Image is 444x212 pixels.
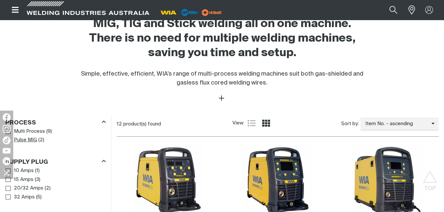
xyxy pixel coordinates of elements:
[14,136,37,144] span: Pulse MIG
[36,194,42,201] span: ( 5 )
[6,184,43,193] a: 20/32 Amps
[360,120,431,128] span: Item No. - ascending
[248,119,256,127] a: List view
[81,71,363,86] span: Simple, effective, efficient, WIA’s range of multi-process welding machines suit both gas-shielde...
[232,120,244,127] span: View:
[46,128,52,135] span: ( 9 )
[14,176,33,184] span: 15 Amps
[200,10,224,15] a: miller
[14,194,35,201] span: 32 Amps
[200,8,224,18] img: miller
[117,121,232,127] div: 12
[5,157,106,166] div: Supply Plug
[117,116,439,132] section: Product list controls
[374,3,405,18] input: Product name or item number...
[5,118,106,127] div: Process
[3,148,11,154] img: YouTube
[6,166,105,201] ul: Supply Plug
[341,120,359,128] span: Sort by:
[5,119,36,127] h3: Process
[5,159,48,166] h3: Supply Plug
[3,157,11,165] img: LinkedIn
[1,167,12,178] img: hide socials
[3,136,11,144] img: TikTok
[35,176,40,184] span: ( 3 )
[6,166,34,175] a: 10 Amps
[6,193,35,202] a: 32 Amps
[6,175,33,184] a: 15 Amps
[14,185,43,192] span: 20/32 Amps
[423,171,437,186] button: Scroll to top
[6,127,45,136] a: Multi Process
[35,167,40,175] span: ( 1 )
[6,136,37,145] a: Pulse MIG
[6,127,105,145] ul: Process
[3,125,11,133] img: Instagram
[38,136,44,144] span: ( 2 )
[78,2,366,60] h2: A multi-process welding machine lets you perform MIG, TIG and Stick welding all on one machine. T...
[382,3,405,18] button: Search products
[3,113,11,121] img: Facebook
[123,122,161,126] span: product(s) found
[14,128,45,135] span: Multi Process
[14,167,34,175] span: 10 Amps
[45,185,51,192] span: ( 2 )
